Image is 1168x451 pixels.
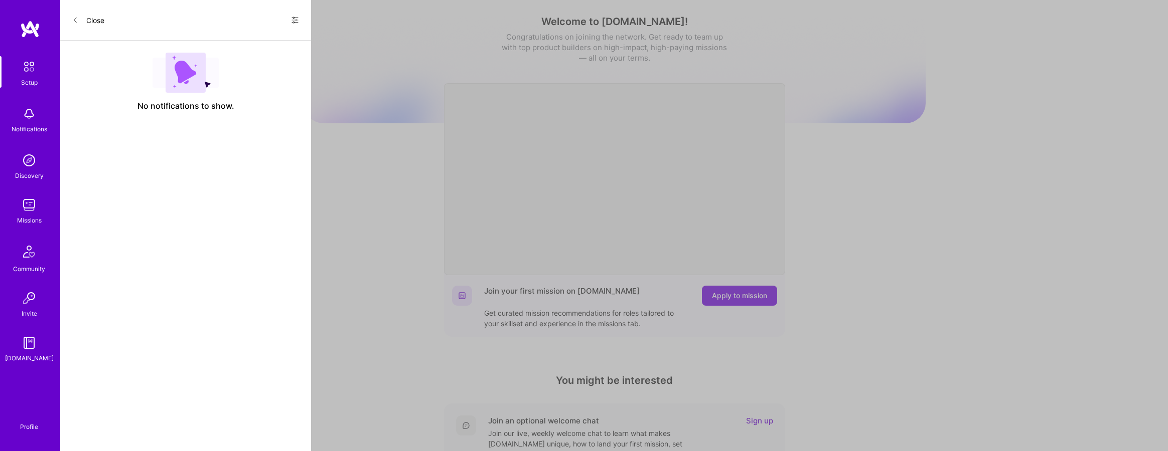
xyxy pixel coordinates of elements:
div: Notifications [12,124,47,134]
img: empty [153,53,219,93]
a: Profile [17,411,42,431]
span: No notifications to show. [137,101,234,111]
div: Missions [17,215,42,225]
div: [DOMAIN_NAME] [5,353,54,363]
div: Invite [22,308,37,319]
img: Invite [19,288,39,308]
div: Community [13,264,45,274]
div: Setup [21,77,38,88]
div: Profile [20,421,38,431]
img: Community [17,240,41,264]
img: bell [19,104,39,124]
img: guide book [19,333,39,353]
img: teamwork [19,195,39,215]
div: Discovery [15,170,44,181]
button: Close [72,12,104,28]
img: logo [20,20,40,38]
img: discovery [19,150,39,170]
img: setup [19,56,40,77]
